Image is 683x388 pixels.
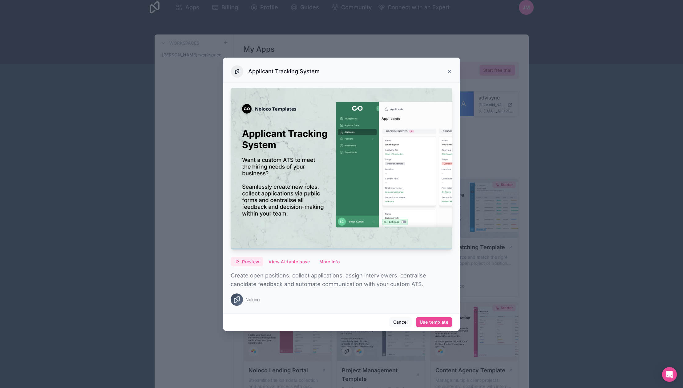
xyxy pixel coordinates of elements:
[662,367,677,382] div: Open Intercom Messenger
[389,317,412,327] button: Cancel
[245,297,260,303] span: Noloco
[420,319,448,325] div: Use template
[416,317,452,327] button: Use template
[231,271,452,289] p: Create open positions, collect applications, assign interviewers, centralise candidate feedback a...
[242,259,259,265] span: Preview
[265,257,314,267] button: View Airtable base
[315,257,344,267] button: More info
[231,88,452,249] img: Applicant Tracking System
[248,68,320,75] h3: Applicant Tracking System
[231,257,263,267] button: Preview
